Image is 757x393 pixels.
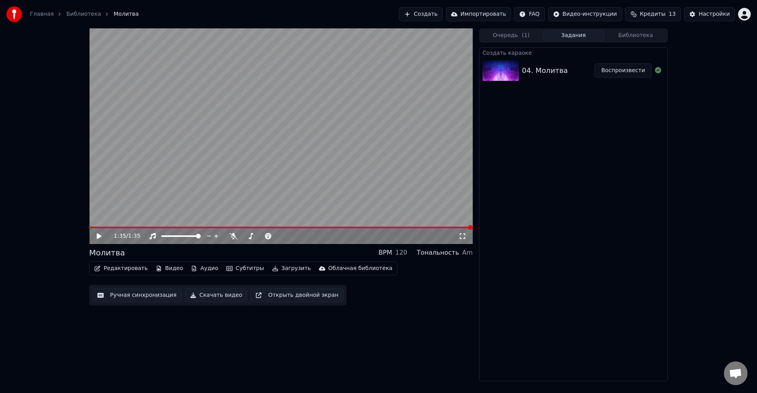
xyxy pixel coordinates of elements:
img: youka [6,6,22,22]
a: Библиотека [66,10,101,18]
button: Редактировать [91,263,151,274]
button: Импортировать [446,7,511,21]
button: Видео-инструкции [548,7,622,21]
button: Задания [543,30,605,41]
span: Молитва [114,10,139,18]
button: Ручная синхронизация [92,288,182,302]
div: Облачная библиотека [328,264,393,272]
span: 1:35 [114,232,126,240]
button: Воспроизвести [595,63,652,78]
button: Открыть двойной экран [250,288,343,302]
div: Am [462,248,473,257]
div: Создать караоке [479,48,668,57]
div: Молитва [89,247,125,258]
button: FAQ [514,7,544,21]
button: Очередь [480,30,543,41]
nav: breadcrumb [30,10,139,18]
button: Создать [399,7,442,21]
a: Главная [30,10,54,18]
button: Аудио [188,263,221,274]
span: 13 [669,10,676,18]
button: Библиотека [604,30,667,41]
div: 120 [395,248,407,257]
span: Кредиты [640,10,666,18]
div: Тональность [417,248,459,257]
button: Загрузить [269,263,314,274]
div: / [114,232,133,240]
button: Скачать видео [185,288,248,302]
button: Субтитры [223,263,267,274]
button: Видео [153,263,186,274]
a: Открытый чат [724,361,748,385]
div: 04. Молитва [522,65,568,76]
span: 1:35 [128,232,140,240]
button: Настройки [684,7,735,21]
button: Кредиты13 [625,7,681,21]
div: BPM [378,248,392,257]
div: Настройки [699,10,730,18]
span: ( 1 ) [522,32,530,39]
